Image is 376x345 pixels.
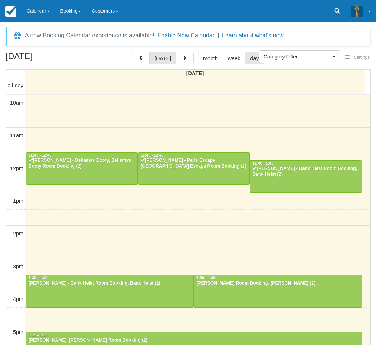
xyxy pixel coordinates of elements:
[26,152,138,185] a: 11:45 - 12:45[PERSON_NAME] - Bellamys Booty, Bellamys Booty Room Booking (2)
[194,275,362,307] a: 3:30 - 4:30[PERSON_NAME] Room Booking, [PERSON_NAME] (2)
[13,296,23,302] span: 4pm
[223,52,246,64] button: week
[10,100,23,106] span: 10am
[351,5,363,17] img: A3
[28,338,360,344] div: [PERSON_NAME], [PERSON_NAME] Room Booking (2)
[13,198,23,204] span: 1pm
[252,166,359,178] div: [PERSON_NAME] - Bank Heist Room Booking, Bank Heist (2)
[10,165,23,171] span: 12pm
[157,32,214,39] button: Enable New Calendar
[8,83,23,88] span: all-day
[10,133,23,138] span: 11am
[149,52,176,64] button: [DATE]
[13,264,23,269] span: 3pm
[138,152,250,185] a: 11:45 - 12:45[PERSON_NAME] - Paris Escape, [GEOGRAPHIC_DATA] Escape Room Booking (2)
[196,276,215,280] span: 3:30 - 4:30
[26,275,194,307] a: 3:30 - 4:30[PERSON_NAME] - Bank Heist Room Booking, Bank Heist (2)
[217,32,219,38] span: |
[196,281,359,287] div: [PERSON_NAME] Room Booking, [PERSON_NAME] (2)
[13,329,23,335] span: 5pm
[28,158,136,170] div: [PERSON_NAME] - Bellamys Booty, Bellamys Booty Room Booking (2)
[252,161,273,165] span: 12:00 - 1:00
[140,158,247,170] div: [PERSON_NAME] - Paris Escape, [GEOGRAPHIC_DATA] Escape Room Booking (2)
[6,52,99,66] h2: [DATE]
[354,55,370,60] span: Settings
[340,52,374,63] button: Settings
[186,70,204,76] span: [DATE]
[13,231,23,237] span: 2pm
[25,31,154,40] div: A new Booking Calendar experience is available!
[29,153,51,157] span: 11:45 - 12:45
[222,32,284,38] a: Learn about what's new
[29,333,47,337] span: 5:15 - 6:15
[29,276,47,280] span: 3:30 - 4:30
[5,6,16,17] img: checkfront-main-nav-mini-logo.png
[250,160,362,193] a: 12:00 - 1:00[PERSON_NAME] - Bank Heist Room Booking, Bank Heist (2)
[198,52,223,64] button: month
[140,153,163,157] span: 11:45 - 12:45
[245,52,264,64] button: day
[259,50,340,63] button: Category Filter
[28,281,192,287] div: [PERSON_NAME] - Bank Heist Room Booking, Bank Heist (2)
[264,53,331,60] span: Category Filter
